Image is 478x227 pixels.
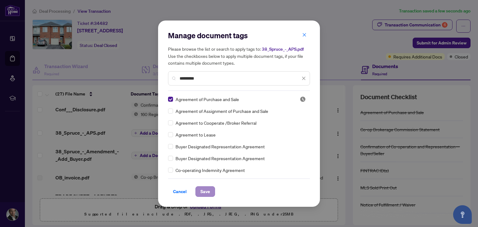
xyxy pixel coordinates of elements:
[168,30,310,40] h2: Manage document tags
[176,119,256,126] span: Agreement to Cooperate /Broker Referral
[200,187,210,197] span: Save
[302,33,307,37] span: close
[176,108,268,114] span: Agreement of Assignment of Purchase and Sale
[262,46,304,52] span: 38_Spruce_-_APS.pdf
[195,186,215,197] button: Save
[176,155,265,162] span: Buyer Designated Representation Agreement
[173,187,187,197] span: Cancel
[168,186,192,197] button: Cancel
[453,205,472,224] button: Open asap
[176,131,216,138] span: Agreement to Lease
[176,167,245,174] span: Co-operating Indemnity Agreement
[300,96,306,102] img: status
[302,76,306,81] span: close
[176,96,239,103] span: Agreement of Purchase and Sale
[300,96,306,102] span: Pending Review
[168,45,310,66] h5: Please browse the list or search to apply tags to: Use the checkboxes below to apply multiple doc...
[176,143,265,150] span: Buyer Designated Representation Agreement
